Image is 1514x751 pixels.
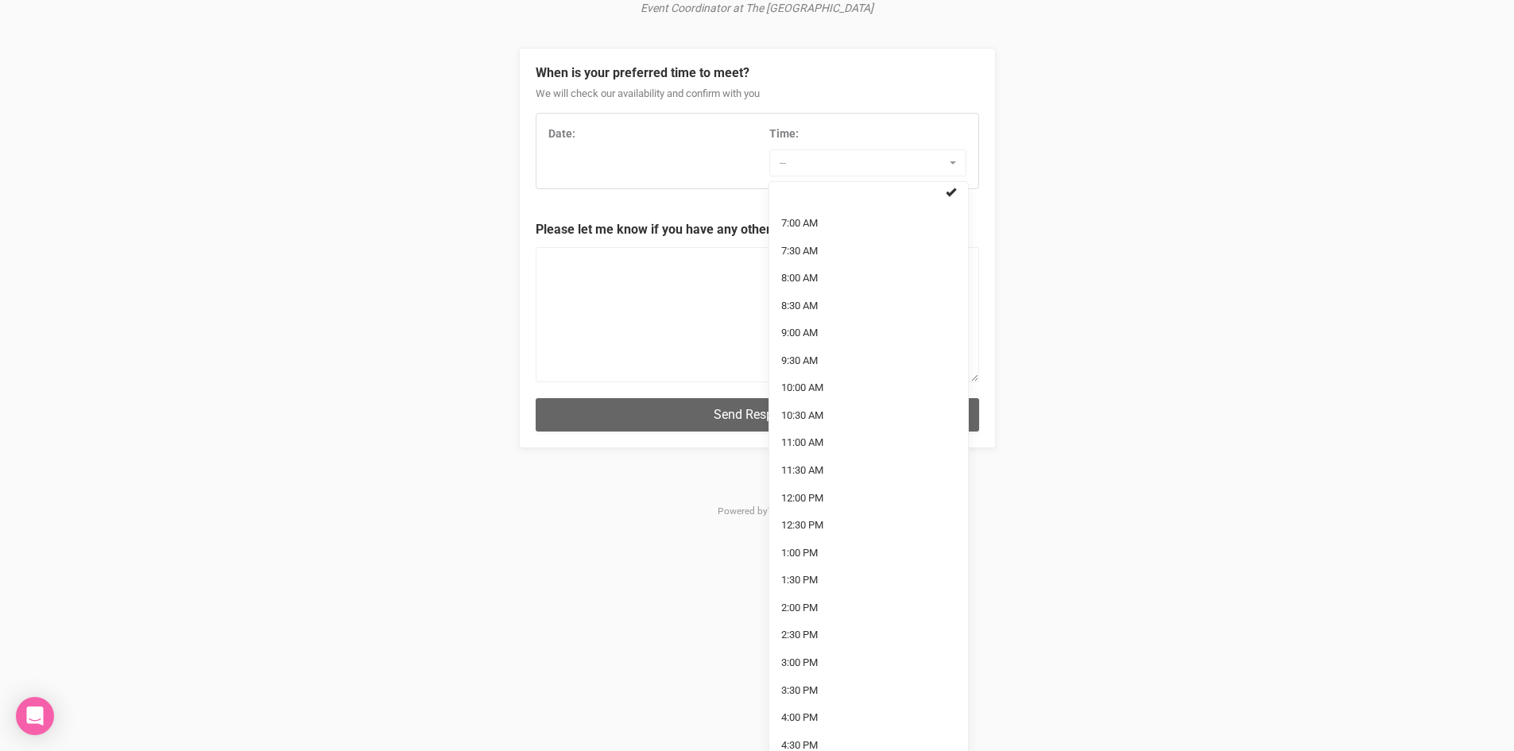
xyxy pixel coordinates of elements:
button: Send Response [536,398,979,431]
legend: Please let me know if you have any other comments [536,221,979,239]
strong: Time: [769,127,799,140]
a: YEM ® [768,505,796,517]
span: 11:30 AM [781,463,823,478]
span: 3:00 PM [781,656,818,671]
span: 12:30 PM [781,518,823,533]
div: We will check our availability and confirm with you [536,87,979,114]
legend: When is your preferred time to meet? [536,64,979,83]
span: 7:30 AM [781,244,818,259]
p: Powered by [519,464,996,545]
span: 7:00 AM [781,216,818,231]
span: 8:00 AM [781,271,818,286]
span: 2:00 PM [781,601,818,616]
span: 1:00 PM [781,546,818,561]
span: 4:00 PM [781,710,818,726]
span: 9:30 AM [781,354,818,369]
span: 9:00 AM [781,326,818,341]
span: 10:30 AM [781,408,823,424]
span: -- [780,155,946,171]
span: 8:30 AM [781,299,818,314]
span: 11:00 AM [781,436,823,451]
span: 12:00 PM [781,491,823,506]
span: 10:00 AM [781,381,823,396]
span: 2:30 PM [781,628,818,643]
span: 1:30 PM [781,573,818,588]
i: Event Coordinator at The [GEOGRAPHIC_DATA] [641,2,873,14]
div: Open Intercom Messenger [16,697,54,735]
span: 3:30 PM [781,683,818,699]
strong: Date: [548,127,575,140]
button: -- [769,149,966,176]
